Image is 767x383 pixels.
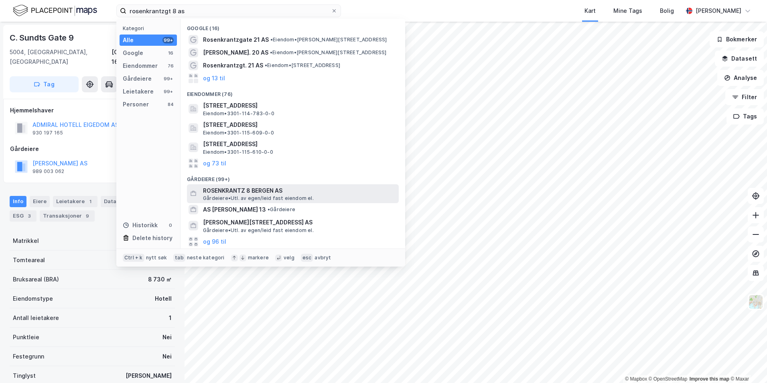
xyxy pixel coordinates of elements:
[203,159,226,168] button: og 73 til
[167,101,174,108] div: 84
[112,47,175,67] div: [GEOGRAPHIC_DATA], 165/109
[173,254,185,262] div: tab
[146,255,167,261] div: nytt søk
[203,227,314,234] span: Gårdeiere • Utl. av egen/leid fast eiendom el.
[155,294,172,304] div: Hotell
[25,212,33,220] div: 3
[187,255,225,261] div: neste kategori
[270,49,272,55] span: •
[268,206,270,212] span: •
[162,332,172,342] div: Nei
[123,48,143,58] div: Google
[726,108,764,124] button: Tags
[30,196,50,207] div: Eiere
[660,6,674,16] div: Bolig
[10,31,75,44] div: C. Sundts Gate 9
[181,248,405,263] div: Leietakere (99+)
[203,130,274,136] span: Eiendom • 3301-115-609-0-0
[126,5,331,17] input: Søk på adresse, matrikkel, gårdeiere, leietakere eller personer
[265,62,267,68] span: •
[710,31,764,47] button: Bokmerker
[32,130,63,136] div: 930 197 165
[162,352,172,361] div: Nei
[717,70,764,86] button: Analyse
[13,4,97,18] img: logo.f888ab2527a4732fd821a326f86c7f29.svg
[167,222,174,228] div: 0
[203,139,396,149] span: [STREET_ADDRESS]
[13,294,53,304] div: Eiendomstype
[727,344,767,383] div: Kontrollprogram for chat
[270,37,273,43] span: •
[270,37,387,43] span: Eiendom • [PERSON_NAME][STREET_ADDRESS]
[203,195,314,202] span: Gårdeiere • Utl. av egen/leid fast eiendom el.
[203,120,396,130] span: [STREET_ADDRESS]
[203,218,396,227] span: [PERSON_NAME][STREET_ADDRESS] AS
[13,371,36,381] div: Tinglyst
[690,376,729,382] a: Improve this map
[248,255,269,261] div: markere
[203,35,269,45] span: Rosenkrantzgate 21 AS
[53,196,97,207] div: Leietakere
[13,352,44,361] div: Festegrunn
[181,85,405,99] div: Eiendommer (76)
[13,275,59,284] div: Bruksareal (BRA)
[10,144,175,154] div: Gårdeiere
[86,198,94,206] div: 1
[181,19,405,33] div: Google (16)
[10,196,26,207] div: Info
[123,25,177,31] div: Kategori
[203,237,226,247] button: og 96 til
[167,50,174,56] div: 16
[162,88,174,95] div: 99+
[13,236,39,246] div: Matrikkel
[584,6,596,16] div: Kart
[203,61,263,70] span: Rosenkrantzgt. 21 AS
[123,74,152,84] div: Gårdeiere
[265,62,340,69] span: Eiendom • [STREET_ADDRESS]
[203,110,274,117] span: Eiendom • 3301-114-783-0-0
[696,6,741,16] div: [PERSON_NAME]
[10,210,37,222] div: ESG
[203,73,225,83] button: og 13 til
[162,37,174,43] div: 99+
[162,75,174,82] div: 99+
[10,76,79,92] button: Tag
[169,313,172,323] div: 1
[203,186,396,196] span: ROSENKRANTZ 8 BERGEN AS
[126,371,172,381] div: [PERSON_NAME]
[315,255,331,261] div: avbryt
[132,233,172,243] div: Delete history
[725,89,764,105] button: Filter
[284,255,294,261] div: velg
[13,255,45,265] div: Tomteareal
[123,100,149,109] div: Personer
[10,106,175,115] div: Hjemmelshaver
[40,210,95,222] div: Transaksjoner
[748,294,763,310] img: Z
[123,254,144,262] div: Ctrl + k
[203,149,273,155] span: Eiendom • 3301-115-610-0-0
[203,101,396,110] span: [STREET_ADDRESS]
[301,254,313,262] div: esc
[613,6,642,16] div: Mine Tags
[270,49,387,56] span: Eiendom • [PERSON_NAME][STREET_ADDRESS]
[203,205,266,214] span: AS [PERSON_NAME] 13
[10,47,112,67] div: 5004, [GEOGRAPHIC_DATA], [GEOGRAPHIC_DATA]
[123,220,158,230] div: Historikk
[181,170,405,184] div: Gårdeiere (99+)
[123,87,154,96] div: Leietakere
[715,51,764,67] button: Datasett
[101,196,131,207] div: Datasett
[148,275,172,284] div: 8 730 ㎡
[123,61,158,71] div: Eiendommer
[203,48,268,57] span: [PERSON_NAME]. 20 AS
[649,376,688,382] a: OpenStreetMap
[13,313,59,323] div: Antall leietakere
[13,332,39,342] div: Punktleie
[625,376,647,382] a: Mapbox
[727,344,767,383] iframe: Chat Widget
[123,35,134,45] div: Alle
[268,206,295,213] span: Gårdeiere
[32,168,64,175] div: 989 003 062
[83,212,91,220] div: 9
